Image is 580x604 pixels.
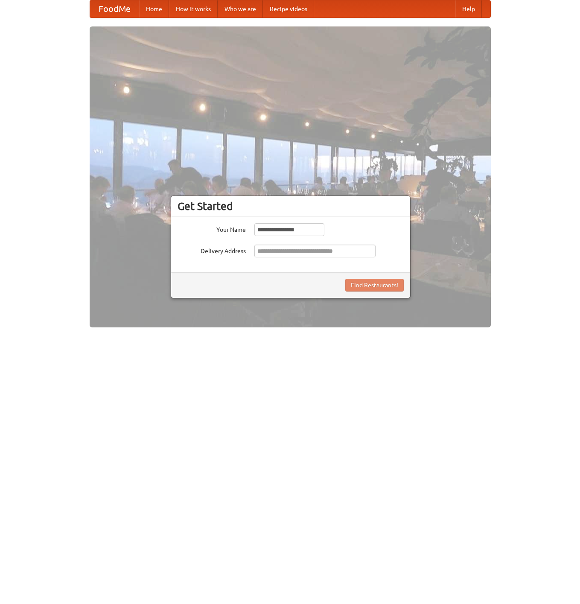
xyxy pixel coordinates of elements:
[139,0,169,18] a: Home
[90,0,139,18] a: FoodMe
[345,279,404,292] button: Find Restaurants!
[178,223,246,234] label: Your Name
[178,245,246,255] label: Delivery Address
[178,200,404,213] h3: Get Started
[218,0,263,18] a: Who we are
[263,0,314,18] a: Recipe videos
[169,0,218,18] a: How it works
[455,0,482,18] a: Help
